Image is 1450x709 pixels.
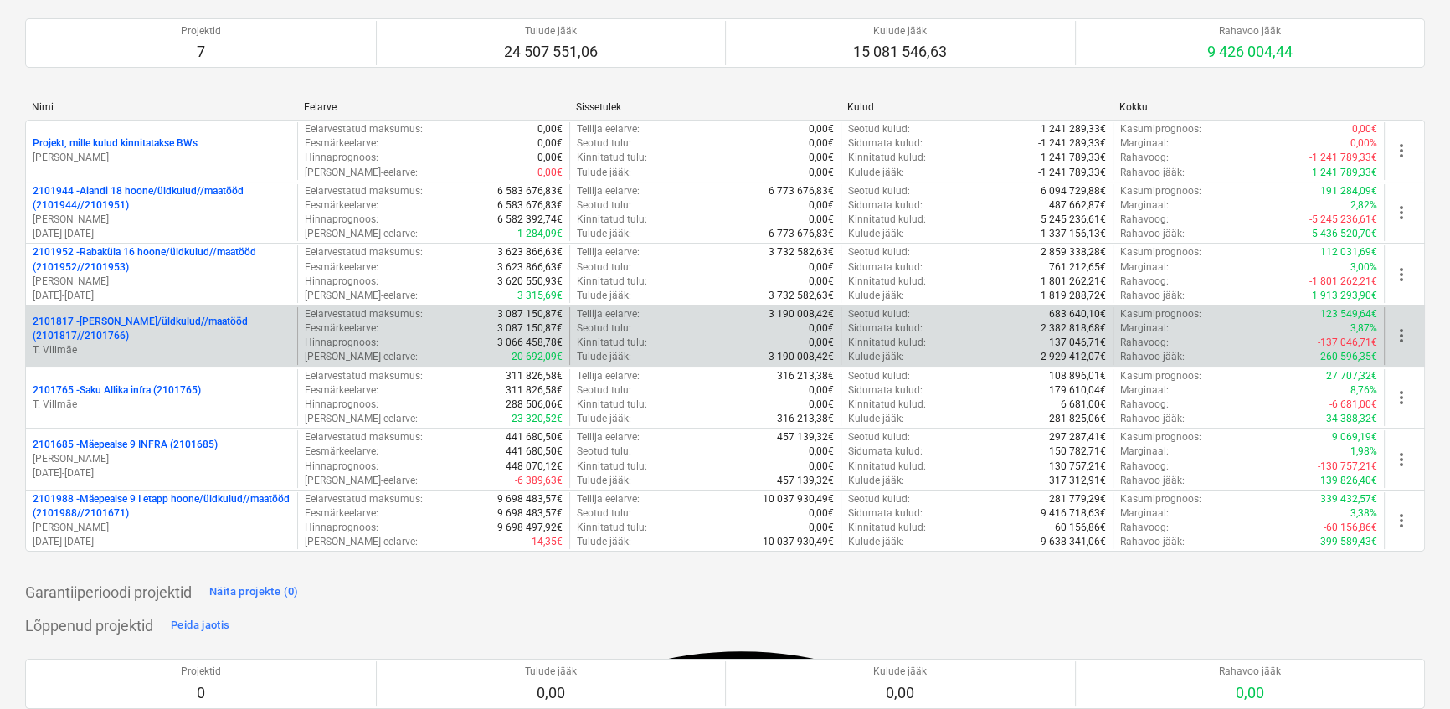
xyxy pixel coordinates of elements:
[848,492,910,506] p: Seotud kulud :
[1326,369,1377,383] p: 27 707,32€
[171,616,229,635] div: Peida jaotis
[1350,444,1377,459] p: 1,98%
[809,260,834,275] p: 0,00€
[577,151,647,165] p: Kinnitatud tulu :
[1350,383,1377,398] p: 8,76%
[1120,430,1201,444] p: Kasumiprognoos :
[1120,474,1185,488] p: Rahavoo jääk :
[517,289,563,303] p: 3 315,69€
[769,289,834,303] p: 3 732 582,63€
[1120,260,1169,275] p: Marginaal :
[853,24,947,39] p: Kulude jääk
[497,521,563,535] p: 9 698 497,92€
[1049,492,1106,506] p: 281 779,29€
[506,383,563,398] p: 311 826,58€
[1041,275,1106,289] p: 1 801 262,21€
[33,184,291,242] div: 2101944 -Aiandi 18 hoone/üldkulud//maatööd (2101944//2101951)[PERSON_NAME][DATE]-[DATE]
[1320,307,1377,321] p: 123 549,64€
[1041,151,1106,165] p: 1 241 789,33€
[497,245,563,259] p: 3 623 866,63€
[577,506,631,521] p: Seotud tulu :
[1120,383,1169,398] p: Marginaal :
[537,136,563,151] p: 0,00€
[853,42,947,62] p: 15 081 546,63
[33,438,218,452] p: 2101685 - Mäepealse 9 INFRA (2101685)
[1391,326,1411,346] span: more_vert
[1049,336,1106,350] p: 137 046,71€
[577,260,631,275] p: Seotud tulu :
[1120,307,1201,321] p: Kasumiprognoos :
[305,321,378,336] p: Eesmärkeelarve :
[33,492,291,550] div: 2101988 -Mäepealse 9 I etapp hoone/üldkulud//maatööd (2101988//2101671)[PERSON_NAME][DATE]-[DATE]
[1119,101,1378,113] div: Kokku
[848,151,926,165] p: Kinnitatud kulud :
[769,227,834,241] p: 6 773 676,83€
[1120,289,1185,303] p: Rahavoo jääk :
[33,151,291,165] p: [PERSON_NAME]
[1049,474,1106,488] p: 317 312,91€
[577,492,640,506] p: Tellija eelarve :
[167,612,234,639] button: Peida jaotis
[33,245,291,274] p: 2101952 - Rabaküla 16 hoone/üldkulud//maatööd (2101952//2101953)
[848,260,923,275] p: Sidumata kulud :
[1350,321,1377,336] p: 3,87%
[1055,521,1106,535] p: 60 156,86€
[1219,665,1281,679] p: Rahavoo jääk
[181,665,221,679] p: Projektid
[848,460,926,474] p: Kinnitatud kulud :
[809,275,834,289] p: 0,00€
[577,336,647,350] p: Kinnitatud tulu :
[529,535,563,549] p: -14,35€
[305,444,378,459] p: Eesmärkeelarve :
[1120,535,1185,549] p: Rahavoo jääk :
[497,321,563,336] p: 3 087 150,87€
[512,412,563,426] p: 23 320,52€
[33,275,291,289] p: [PERSON_NAME]
[809,336,834,350] p: 0,00€
[848,444,923,459] p: Sidumata kulud :
[1320,245,1377,259] p: 112 031,69€
[577,350,631,364] p: Tulude jääk :
[848,350,904,364] p: Kulude jääk :
[848,184,910,198] p: Seotud kulud :
[504,24,598,39] p: Tulude jääk
[1309,213,1377,227] p: -5 245 236,61€
[848,398,926,412] p: Kinnitatud kulud :
[1320,535,1377,549] p: 399 589,43€
[848,245,910,259] p: Seotud kulud :
[1219,683,1281,703] p: 0,00
[1350,506,1377,521] p: 3,38%
[1391,265,1411,285] span: more_vert
[769,184,834,198] p: 6 773 676,83€
[525,665,577,679] p: Tulude jääk
[1061,398,1106,412] p: 6 681,00€
[305,336,378,350] p: Hinnaprognoos :
[763,492,834,506] p: 10 037 930,49€
[809,122,834,136] p: 0,00€
[33,315,291,357] div: 2101817 -[PERSON_NAME]/üldkulud//maatööd (2101817//2101766)T. Villmäe
[1326,412,1377,426] p: 34 388,32€
[1041,350,1106,364] p: 2 929 412,07€
[848,166,904,180] p: Kulude jääk :
[497,492,563,506] p: 9 698 483,57€
[305,506,378,521] p: Eesmärkeelarve :
[1041,289,1106,303] p: 1 819 288,72€
[1049,412,1106,426] p: 281 825,06€
[506,430,563,444] p: 441 680,50€
[777,412,834,426] p: 316 213,38€
[577,245,640,259] p: Tellija eelarve :
[1324,521,1377,535] p: -60 156,86€
[1120,136,1169,151] p: Marginaal :
[1049,460,1106,474] p: 130 757,21€
[763,535,834,549] p: 10 037 930,49€
[1120,350,1185,364] p: Rahavoo jääk :
[1312,166,1377,180] p: 1 241 789,33€
[1207,42,1293,62] p: 9 426 004,44
[497,260,563,275] p: 3 623 866,63€
[304,101,563,113] div: Eelarve
[33,383,291,412] div: 2101765 -Saku Allika infra (2101765)T. Villmäe
[33,521,291,535] p: [PERSON_NAME]
[33,213,291,227] p: [PERSON_NAME]
[506,460,563,474] p: 448 070,12€
[848,430,910,444] p: Seotud kulud :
